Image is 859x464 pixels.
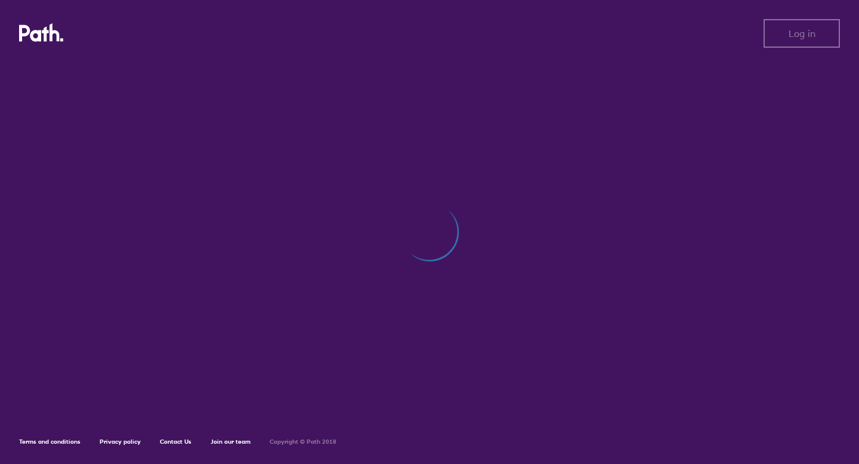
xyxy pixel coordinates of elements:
h6: Copyright © Path 2018 [270,438,336,446]
a: Terms and conditions [19,438,81,446]
a: Contact Us [160,438,191,446]
button: Log in [764,19,840,48]
a: Privacy policy [100,438,141,446]
span: Log in [789,28,815,39]
a: Join our team [211,438,251,446]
